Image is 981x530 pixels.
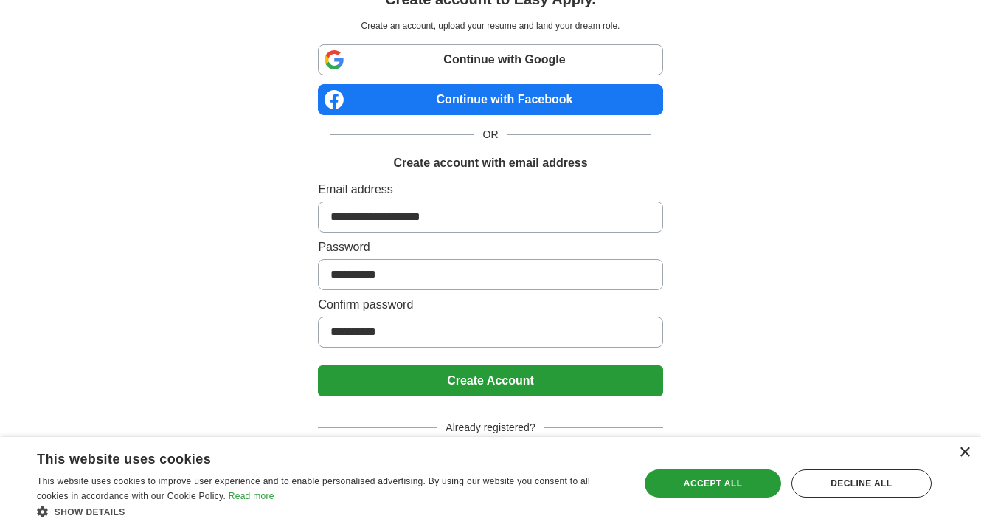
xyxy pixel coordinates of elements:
[318,296,662,314] label: Confirm password
[55,507,125,517] span: Show details
[229,491,274,501] a: Read more, opens a new window
[37,504,622,519] div: Show details
[791,469,932,498] div: Decline all
[37,446,585,468] div: This website uses cookies
[318,181,662,199] label: Email address
[393,154,587,172] h1: Create account with email address
[318,238,662,256] label: Password
[37,476,590,501] span: This website uses cookies to improve user experience and to enable personalised advertising. By u...
[437,420,544,436] span: Already registered?
[645,469,780,498] div: Accept all
[321,19,659,32] p: Create an account, upload your resume and land your dream role.
[474,127,507,142] span: OR
[318,44,662,75] a: Continue with Google
[959,447,970,458] div: Close
[318,365,662,396] button: Create Account
[318,84,662,115] a: Continue with Facebook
